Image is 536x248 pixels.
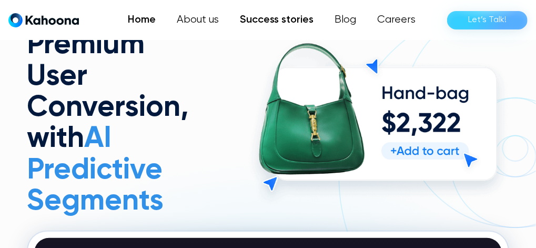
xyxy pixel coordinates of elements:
[229,9,324,31] a: Success stories
[468,12,507,28] div: Let’s Talk!
[324,9,367,31] a: Blog
[27,30,204,217] h1: Premium User Conversion, with
[367,9,426,31] a: Careers
[8,13,79,28] a: home
[117,9,166,31] a: Home
[166,9,229,31] a: About us
[27,124,164,216] span: AI Predictive Segments
[447,11,528,29] a: Let’s Talk!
